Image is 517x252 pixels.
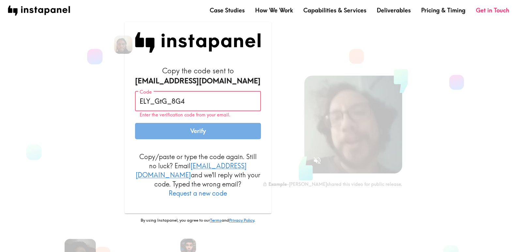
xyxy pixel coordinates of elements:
div: [EMAIL_ADDRESS][DOMAIN_NAME] [135,76,261,86]
label: Code [140,88,152,96]
a: How We Work [255,6,293,14]
button: Request a new code [169,189,227,198]
a: Terms [210,217,221,223]
p: Enter the verification code from your email. [140,112,256,118]
div: - [PERSON_NAME] shared this video for public release. [263,181,402,187]
b: Example [268,181,287,187]
a: Case Studies [210,6,245,14]
a: Get in Touch [476,6,509,14]
img: Bill [114,36,132,54]
a: Capabilities & Services [303,6,366,14]
a: Pricing & Timing [421,6,465,14]
input: xxx_xxx_xxx [135,91,261,111]
a: [EMAIL_ADDRESS][DOMAIN_NAME] [136,162,247,179]
p: By using Instapanel, you agree to our and . [125,217,271,223]
img: instapanel [8,6,70,16]
a: Privacy Policy [229,217,254,223]
p: Copy/paste or type the code again. Still no luck? Email and we'll reply with your code. Typed the... [135,152,261,198]
button: Verify [135,123,261,139]
h6: Copy the code sent to [135,66,261,86]
button: Sound is off [310,154,324,168]
img: Instapanel [135,32,261,53]
a: Deliverables [377,6,411,14]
